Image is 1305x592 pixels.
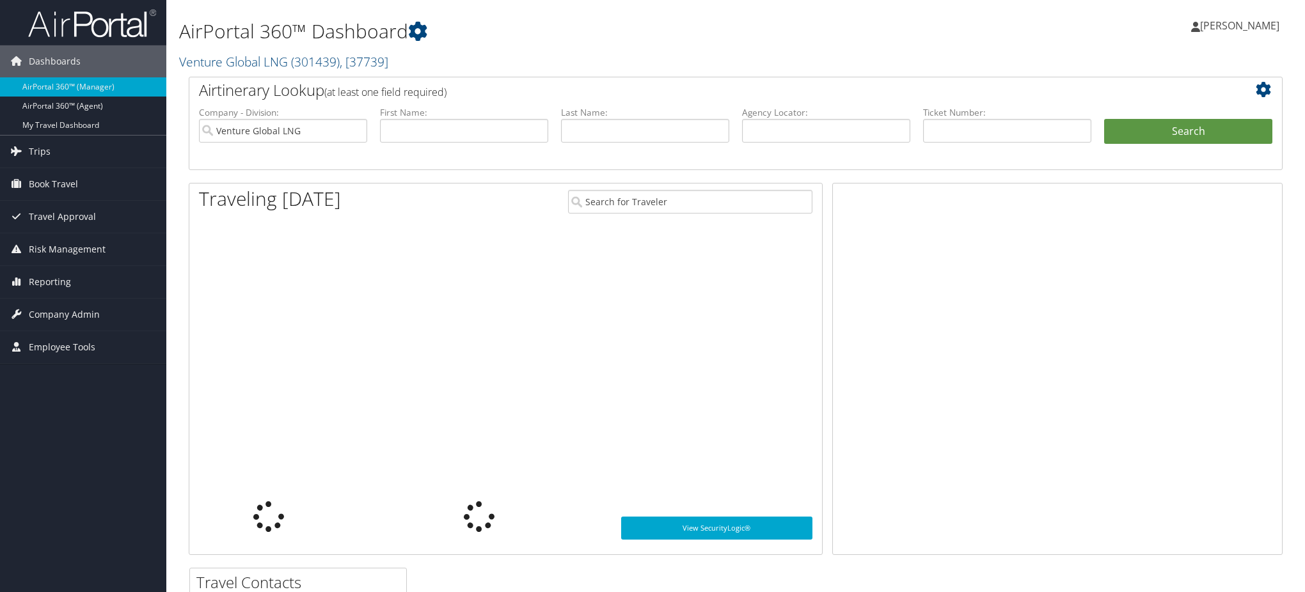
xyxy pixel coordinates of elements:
h1: AirPortal 360™ Dashboard [179,18,921,45]
button: Search [1104,119,1272,144]
span: Trips [29,136,51,167]
label: Ticket Number: [923,106,1091,119]
a: Venture Global LNG [179,53,388,70]
span: Risk Management [29,233,106,265]
label: First Name: [380,106,548,119]
span: (at least one field required) [324,85,447,99]
span: , [ 37739 ] [340,53,388,70]
label: Agency Locator: [742,106,910,119]
h1: Traveling [DATE] [199,185,341,212]
input: Search for Traveler [568,190,812,214]
span: Travel Approval [29,201,96,233]
span: Book Travel [29,168,78,200]
label: Last Name: [561,106,729,119]
a: View SecurityLogic® [621,517,813,540]
span: [PERSON_NAME] [1200,19,1279,33]
span: Company Admin [29,299,100,331]
span: ( 301439 ) [291,53,340,70]
span: Reporting [29,266,71,298]
span: Employee Tools [29,331,95,363]
label: Company - Division: [199,106,367,119]
a: [PERSON_NAME] [1191,6,1292,45]
img: airportal-logo.png [28,8,156,38]
span: Dashboards [29,45,81,77]
h2: Airtinerary Lookup [199,79,1182,101]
